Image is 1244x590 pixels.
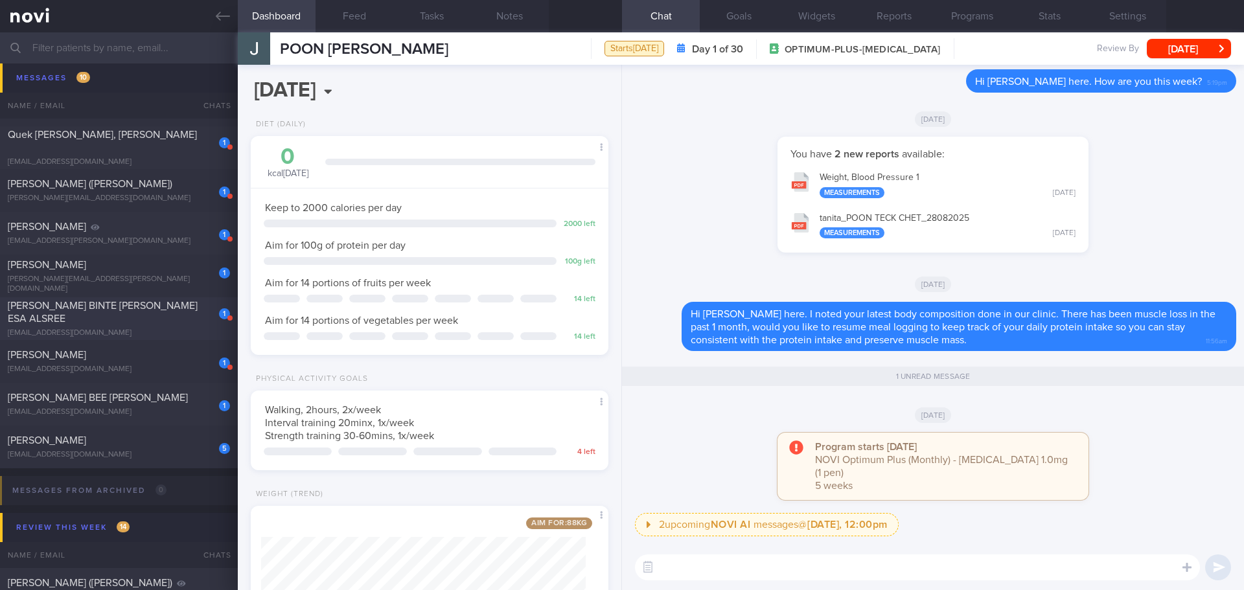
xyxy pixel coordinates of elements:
span: Keep to 2000 calories per day [265,203,402,213]
strong: 2 new reports [832,149,902,159]
strong: NOVI AI [711,519,751,530]
div: Physical Activity Goals [251,374,368,384]
div: 0 [264,146,312,168]
div: 1 [219,229,230,240]
span: Aim for 14 portions of vegetables per week [265,315,458,326]
div: 1 [219,308,230,319]
span: 11:56am [1206,334,1227,346]
div: Chats [186,542,238,568]
strong: Program starts [DATE] [815,442,917,452]
div: Weight, Blood Pressure 1 [820,172,1076,198]
div: kcal [DATE] [264,146,312,180]
span: NOVI Optimum Plus (Monthly) - [MEDICAL_DATA] 1.0mg (1 pen) [815,455,1068,478]
span: [PERSON_NAME] [8,221,86,232]
span: OPTIMUM-PLUS-[MEDICAL_DATA] [785,43,940,56]
span: [DATE] [915,407,952,423]
button: [DATE] [1147,39,1231,58]
span: Interval training 20minx, 1x/week [265,418,414,428]
div: [EMAIL_ADDRESS][DOMAIN_NAME] [8,365,230,374]
button: Weight, Blood Pressure 1 Measurements [DATE] [784,164,1082,205]
span: [PERSON_NAME] ([PERSON_NAME]) [8,179,172,189]
span: 14 [117,521,130,532]
span: 0 [155,484,167,495]
span: [PERSON_NAME] [8,260,86,270]
div: Messages from Archived [9,482,170,499]
span: 5:19pm [1207,75,1227,87]
div: 100 g left [563,257,595,267]
div: [EMAIL_ADDRESS][DOMAIN_NAME] [8,407,230,417]
span: [PERSON_NAME] [8,93,86,104]
div: 1 [219,137,230,148]
span: [PERSON_NAME] ([PERSON_NAME]) [8,578,172,588]
div: 1 [219,357,230,369]
span: [PERSON_NAME] BINTE [PERSON_NAME] ESA ALSREE [8,301,198,324]
button: tanita_POON TECK CHET_28082025 Measurements [DATE] [784,205,1082,245]
span: [PERSON_NAME] [8,350,86,360]
div: 1 [219,267,230,278]
div: Diet (Daily) [251,120,306,130]
span: Review By [1097,43,1139,55]
div: 2000 left [563,220,595,229]
div: [EMAIL_ADDRESS][PERSON_NAME][DOMAIN_NAME] [8,236,230,246]
div: 1 [219,400,230,411]
div: 1 [219,101,230,112]
span: Quek [PERSON_NAME], [PERSON_NAME] [8,130,197,140]
div: 14 left [563,295,595,304]
span: Aim for 14 portions of fruits per week [265,278,431,288]
span: [PERSON_NAME] [8,435,86,446]
p: You have available: [790,148,1076,161]
div: Measurements [820,187,884,198]
div: [EMAIL_ADDRESS][DOMAIN_NAME] [8,108,230,118]
span: Hi [PERSON_NAME] here. How are you this week? [975,76,1202,87]
span: 5 weeks [815,481,853,491]
strong: Day 1 of 30 [692,43,743,56]
span: POON [PERSON_NAME] [280,41,448,57]
div: Weight (Trend) [251,490,323,499]
div: [EMAIL_ADDRESS][DOMAIN_NAME] [8,157,230,167]
span: [PERSON_NAME] BEE [PERSON_NAME] [8,392,188,403]
span: Walking, 2hours, 2x/week [265,405,381,415]
button: 2upcomingNOVI AI messages@[DATE], 12:00pm [635,513,899,536]
div: 5 [219,443,230,454]
div: [EMAIL_ADDRESS][DOMAIN_NAME] [8,450,230,460]
div: Review this week [13,519,133,536]
div: 1 [219,187,230,198]
div: tanita_ POON TECK CHET_ 28082025 [820,213,1076,239]
div: [DATE] [1053,188,1076,198]
div: Measurements [820,227,884,238]
span: Aim for 100g of protein per day [265,240,406,251]
div: [DATE] [1053,229,1076,238]
span: Hi [PERSON_NAME] here. I noted your latest body composition done in our clinic. There has been mu... [691,309,1215,345]
div: [EMAIL_ADDRESS][DOMAIN_NAME] [8,65,230,75]
div: 4 left [563,448,595,457]
div: Starts [DATE] [605,41,664,57]
div: [PERSON_NAME][EMAIL_ADDRESS][DOMAIN_NAME] [8,194,230,203]
span: Strength training 30-60mins, 1x/week [265,431,434,441]
div: 1 [219,58,230,69]
span: [DATE] [915,111,952,127]
strong: [DATE], 12:00pm [807,519,888,530]
div: [PERSON_NAME][EMAIL_ADDRESS][PERSON_NAME][DOMAIN_NAME] [8,275,230,294]
div: [EMAIL_ADDRESS][DOMAIN_NAME] [8,328,230,338]
span: Aim for: 88 kg [526,517,592,529]
div: 14 left [563,332,595,342]
span: [DATE] [915,277,952,292]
